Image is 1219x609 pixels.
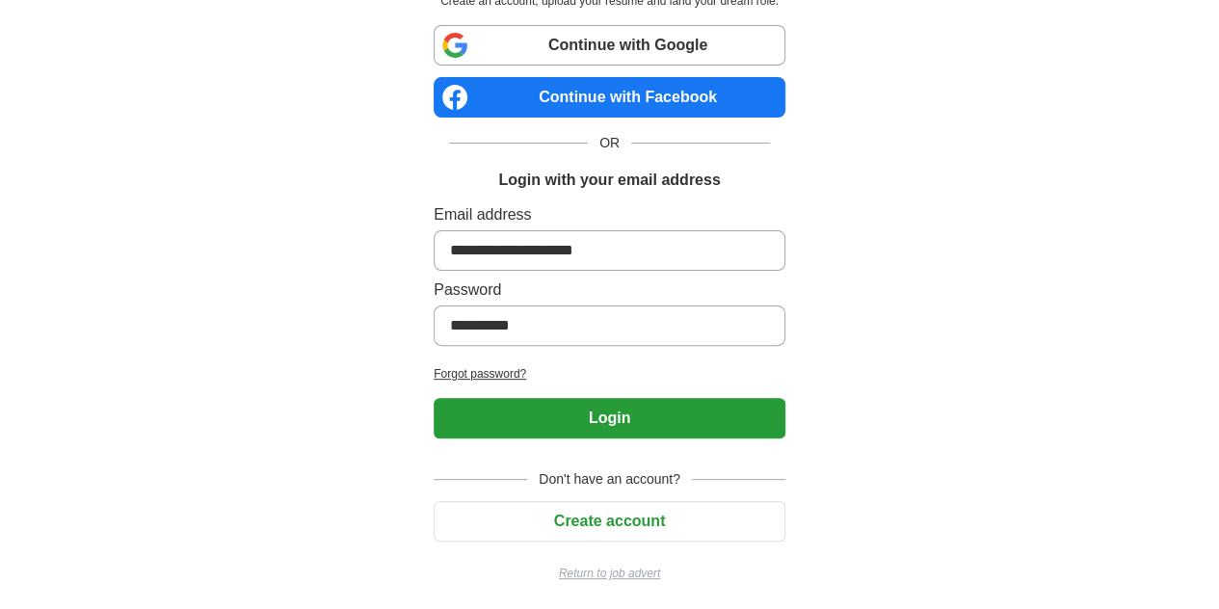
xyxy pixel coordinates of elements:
[434,501,785,542] button: Create account
[434,513,785,529] a: Create account
[434,278,785,302] label: Password
[588,133,631,153] span: OR
[498,169,720,192] h1: Login with your email address
[434,77,785,118] a: Continue with Facebook
[434,398,785,438] button: Login
[434,203,785,226] label: Email address
[434,25,785,66] a: Continue with Google
[434,565,785,582] a: Return to job advert
[527,469,692,490] span: Don't have an account?
[434,365,785,383] a: Forgot password?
